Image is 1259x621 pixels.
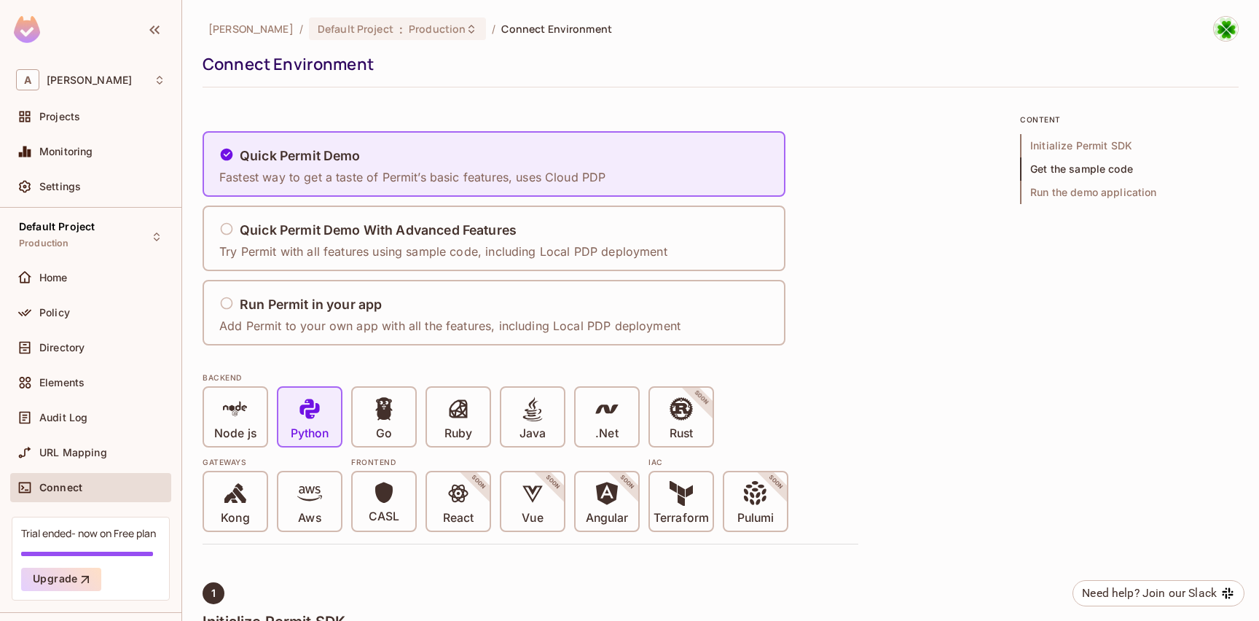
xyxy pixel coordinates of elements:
[39,342,85,354] span: Directory
[47,74,132,86] span: Workspace: andy
[39,412,87,423] span: Audit Log
[39,447,107,458] span: URL Mapping
[298,511,321,526] p: Aws
[14,16,40,43] img: SReyMgAAAABJRU5ErkJggg==
[1020,134,1239,157] span: Initialize Permit SDK
[670,426,693,441] p: Rust
[203,456,342,468] div: Gateways
[409,22,466,36] span: Production
[318,22,393,36] span: Default Project
[522,511,543,526] p: Vue
[219,169,605,185] p: Fastest way to get a taste of Permit’s basic features, uses Cloud PDP
[291,426,329,441] p: Python
[39,377,85,388] span: Elements
[519,426,546,441] p: Java
[748,454,804,511] span: SOON
[1214,17,1238,41] img: dajiang
[599,454,656,511] span: SOON
[525,454,581,511] span: SOON
[1020,114,1239,125] p: content
[399,23,404,35] span: :
[219,318,681,334] p: Add Permit to your own app with all the features, including Local PDP deployment
[1082,585,1217,602] div: Need help? Join our Slack
[654,511,709,526] p: Terraform
[673,370,730,426] span: SOON
[19,238,69,249] span: Production
[737,511,774,526] p: Pulumi
[39,111,80,122] span: Projects
[39,146,93,157] span: Monitoring
[1020,181,1239,204] span: Run the demo application
[219,243,667,259] p: Try Permit with all features using sample code, including Local PDP deployment
[39,181,81,192] span: Settings
[16,69,39,90] span: A
[240,297,382,312] h5: Run Permit in your app
[240,223,517,238] h5: Quick Permit Demo With Advanced Features
[492,22,495,36] li: /
[444,426,472,441] p: Ruby
[595,426,618,441] p: .Net
[586,511,629,526] p: Angular
[376,426,392,441] p: Go
[211,587,216,599] span: 1
[450,454,507,511] span: SOON
[21,526,156,540] div: Trial ended- now on Free plan
[39,272,68,284] span: Home
[39,307,70,319] span: Policy
[208,22,294,36] span: the active workspace
[203,53,1231,75] div: Connect Environment
[19,221,95,233] span: Default Project
[369,509,399,524] p: CASL
[443,511,474,526] p: React
[240,149,361,163] h5: Quick Permit Demo
[39,482,82,493] span: Connect
[21,568,101,591] button: Upgrade
[648,456,788,468] div: IAC
[299,22,303,36] li: /
[214,426,256,441] p: Node js
[1020,157,1239,181] span: Get the sample code
[501,22,612,36] span: Connect Environment
[203,372,858,383] div: BACKEND
[351,456,640,468] div: Frontend
[221,511,249,526] p: Kong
